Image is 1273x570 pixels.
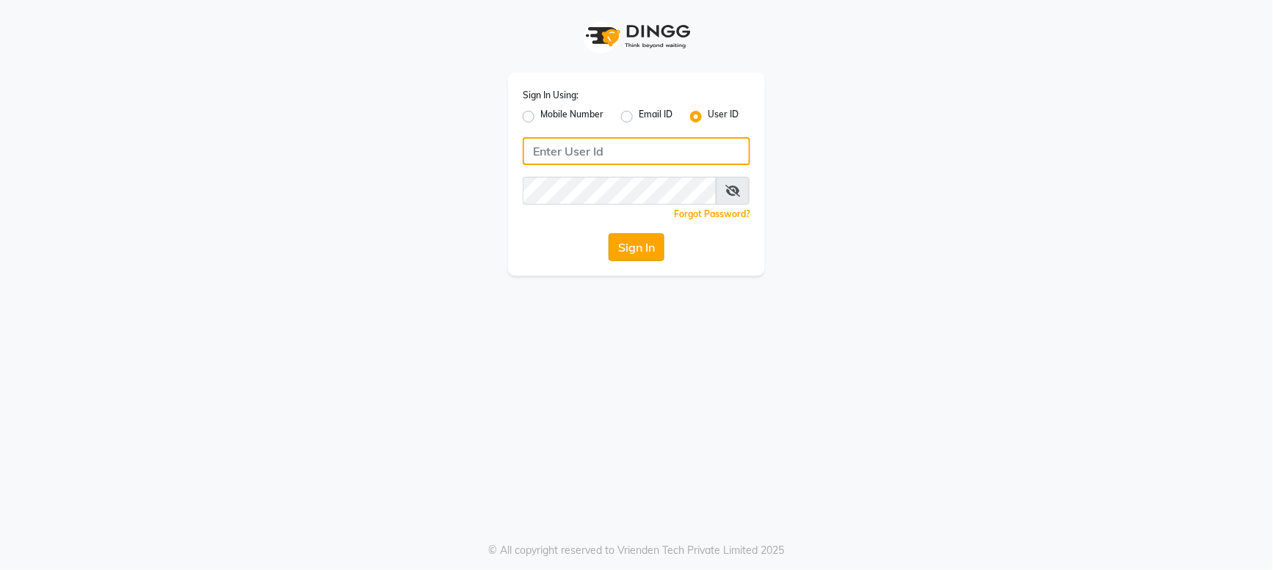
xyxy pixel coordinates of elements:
a: Forgot Password? [674,208,750,219]
input: Username [523,177,717,205]
button: Sign In [609,233,664,261]
input: Username [523,137,750,165]
img: logo1.svg [578,15,695,58]
label: Sign In Using: [523,89,579,102]
label: User ID [708,108,739,125]
label: Mobile Number [540,108,603,125]
label: Email ID [639,108,672,125]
